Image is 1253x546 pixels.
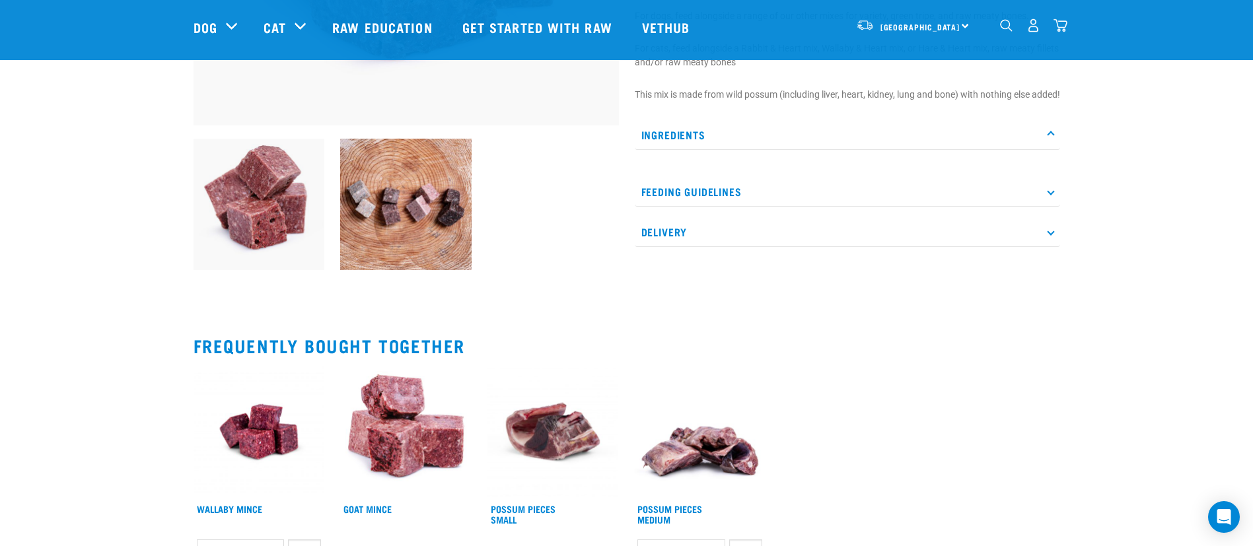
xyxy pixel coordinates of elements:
[634,366,766,497] img: 1203 Possum Pieces Medium 01
[856,19,874,31] img: van-moving.png
[194,335,1060,356] h2: Frequently bought together
[1000,19,1013,32] img: home-icon-1@2x.png
[635,88,1060,102] p: This mix is made from wild possum (including liver, heart, kidney, lung and bone) with nothing el...
[194,17,217,37] a: Dog
[487,366,619,497] img: Possum Piece Small
[635,177,1060,207] p: Feeding Guidelines
[1054,18,1067,32] img: home-icon@2x.png
[629,1,707,53] a: Vethub
[635,217,1060,247] p: Delivery
[343,506,392,511] a: Goat Mince
[1026,18,1040,32] img: user.png
[194,366,325,497] img: Wallaby Mince 1675
[449,1,629,53] a: Get started with Raw
[340,139,472,270] img: SM Duck Heart Possum HT LS
[264,17,286,37] a: Cat
[319,1,448,53] a: Raw Education
[197,506,262,511] a: Wallaby Mince
[491,506,555,522] a: Possum Pieces Small
[194,139,325,270] img: 1102 Possum Mince 01
[637,506,702,522] a: Possum Pieces Medium
[635,120,1060,150] p: Ingredients
[1208,501,1240,533] div: Open Intercom Messenger
[340,366,472,497] img: 1077 Wild Goat Mince 01
[880,24,960,29] span: [GEOGRAPHIC_DATA]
